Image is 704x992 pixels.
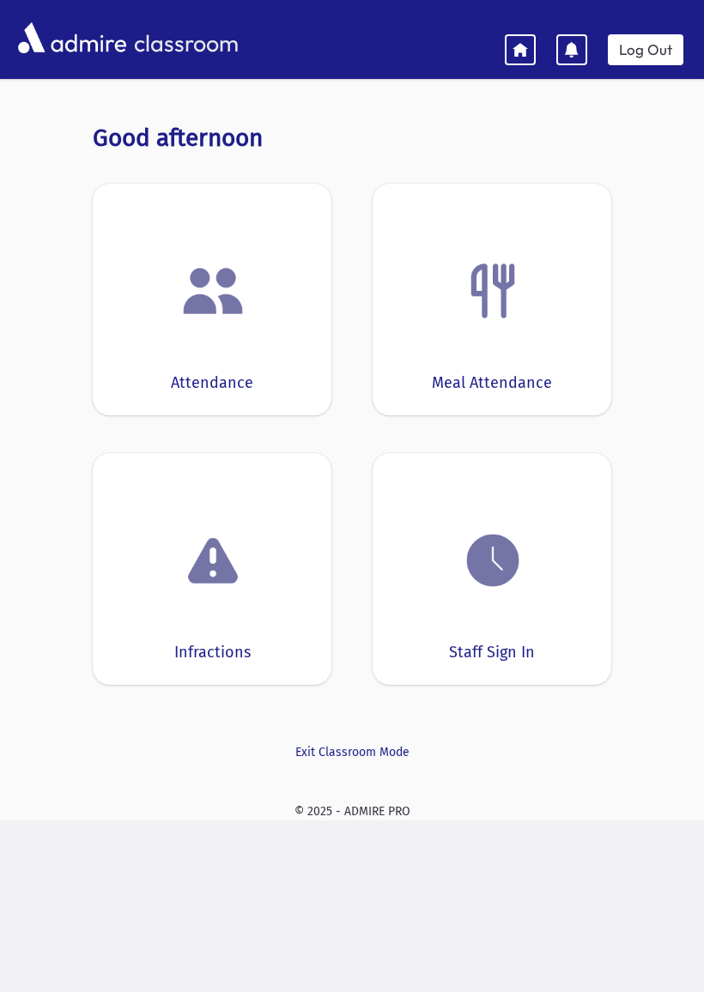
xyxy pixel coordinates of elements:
img: users.png [180,258,246,324]
span: classroom [130,15,239,61]
div: Staff Sign In [449,641,535,664]
div: © 2025 - ADMIRE PRO [14,802,690,820]
div: Infractions [174,641,251,664]
h3: Good afternoon [93,124,611,153]
img: AdmirePro [14,18,130,57]
img: Fork.png [460,258,525,324]
div: Attendance [171,372,253,395]
a: Log Out [608,34,683,65]
div: Meal Attendance [432,372,552,395]
img: exclamation.png [180,531,246,596]
img: clock.png [460,528,525,593]
a: Exit Classroom Mode [93,743,611,761]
